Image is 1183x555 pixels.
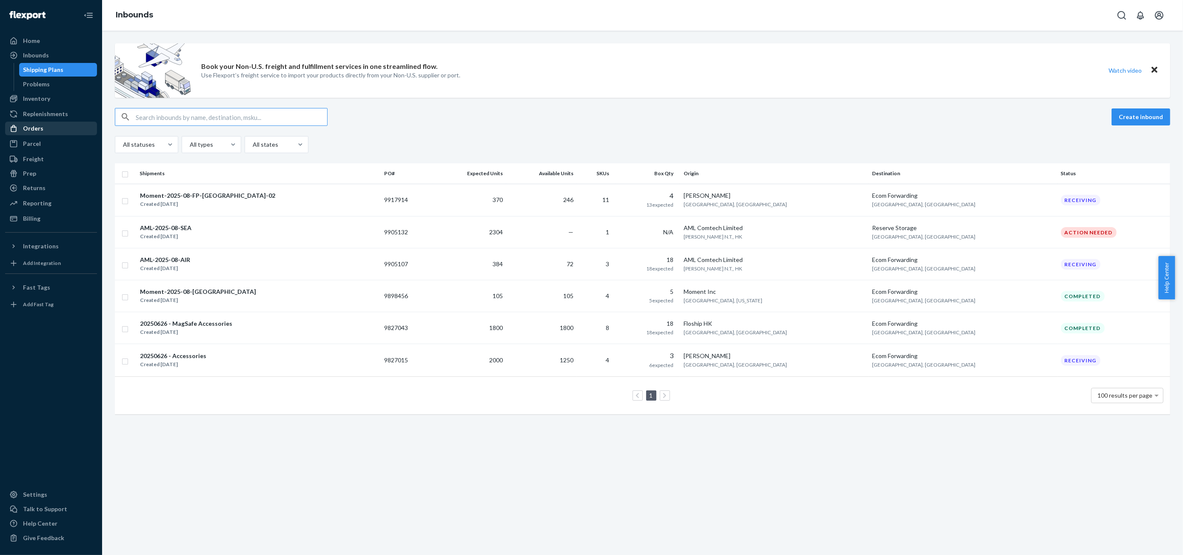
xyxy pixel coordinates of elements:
span: 13 expected [646,202,673,208]
span: [PERSON_NAME] N.T,, HK [684,233,742,240]
a: Shipping Plans [19,63,97,77]
p: Use Flexport’s freight service to import your products directly from your Non-U.S. supplier or port. [201,71,460,80]
span: 6 expected [649,362,673,368]
div: Settings [23,490,47,499]
span: 1800 [489,324,503,331]
span: 72 [567,260,573,268]
td: 9827015 [381,344,433,377]
span: [GEOGRAPHIC_DATA], [GEOGRAPHIC_DATA] [684,201,787,208]
span: [GEOGRAPHIC_DATA], [GEOGRAPHIC_DATA] [684,361,787,368]
div: Help Center [23,519,57,528]
a: Settings [5,488,97,501]
input: All types [189,140,190,149]
a: Talk to Support [5,502,97,516]
p: Book your Non-U.S. freight and fulfillment services in one streamlined flow. [201,62,438,71]
span: — [568,228,573,236]
span: 1 [606,228,609,236]
button: Create inbound [1112,108,1170,125]
div: [PERSON_NAME] [684,352,865,360]
span: 8 [606,324,609,331]
a: Help Center [5,517,97,530]
a: Home [5,34,97,48]
button: Fast Tags [5,281,97,294]
a: Orders [5,122,97,135]
div: Orders [23,124,43,133]
div: Problems [23,80,50,88]
div: Give Feedback [23,534,64,542]
div: Returns [23,184,46,192]
span: 2304 [489,228,503,236]
div: AML Comtech Limited [684,224,865,232]
div: AML-2025-08-SEA [140,224,191,232]
span: 18 expected [646,329,673,336]
img: Flexport logo [9,11,46,20]
input: All states [252,140,253,149]
ol: breadcrumbs [109,3,160,28]
button: Close [1149,64,1160,77]
span: 5 expected [649,297,673,304]
a: Inventory [5,92,97,105]
input: Search inbounds by name, destination, msku... [136,108,327,125]
td: 9898456 [381,280,433,312]
span: [GEOGRAPHIC_DATA], [GEOGRAPHIC_DATA] [872,329,975,336]
span: 105 [563,292,573,299]
div: 5 [619,287,673,296]
th: Shipments [136,163,381,184]
div: Ecom Forwarding [872,352,1054,360]
div: Created [DATE] [140,232,191,241]
div: Moment-2025-08-FP-[GEOGRAPHIC_DATA]-02 [140,191,275,200]
div: Created [DATE] [140,296,256,305]
div: Created [DATE] [140,200,275,208]
a: Add Integration [5,256,97,270]
div: Billing [23,214,40,223]
div: Freight [23,155,44,163]
a: Problems [19,77,97,91]
span: [GEOGRAPHIC_DATA], [GEOGRAPHIC_DATA] [872,297,975,304]
div: Prep [23,169,36,178]
span: 3 [606,260,609,268]
div: Created [DATE] [140,328,232,336]
td: 9827043 [381,312,433,344]
span: [GEOGRAPHIC_DATA], [US_STATE] [684,297,762,304]
div: Receiving [1061,259,1100,270]
div: Inbounds [23,51,49,60]
div: Created [DATE] [140,264,190,273]
div: 20250626 - MagSafe Accessories [140,319,232,328]
span: 384 [493,260,503,268]
span: 370 [493,196,503,203]
a: Inbounds [5,48,97,62]
div: 3 [619,351,673,361]
div: Ecom Forwarding [872,287,1054,296]
div: 4 [619,191,673,201]
span: N/A [663,228,673,236]
span: [GEOGRAPHIC_DATA], [GEOGRAPHIC_DATA] [684,329,787,336]
div: Add Integration [23,259,61,267]
span: [GEOGRAPHIC_DATA], [GEOGRAPHIC_DATA] [872,265,975,272]
span: 4 [606,356,609,364]
div: Parcel [23,139,41,148]
span: 1250 [560,356,573,364]
span: [GEOGRAPHIC_DATA], [GEOGRAPHIC_DATA] [872,201,975,208]
div: Floship HK [684,319,865,328]
div: Ecom Forwarding [872,256,1054,264]
div: Receiving [1061,195,1100,205]
th: Status [1058,163,1170,184]
th: Box Qty [616,163,680,184]
th: SKUs [577,163,616,184]
a: Billing [5,212,97,225]
span: 105 [493,292,503,299]
span: 246 [563,196,573,203]
a: Returns [5,181,97,195]
span: [GEOGRAPHIC_DATA], [GEOGRAPHIC_DATA] [872,233,975,240]
a: Reporting [5,196,97,210]
div: AML Comtech Limited [684,256,865,264]
th: Expected Units [433,163,506,184]
button: Open Search Box [1113,7,1130,24]
span: Help Center [1158,256,1175,299]
span: 18 expected [646,265,673,272]
div: Talk to Support [23,505,67,513]
div: 18 [619,319,673,328]
div: Ecom Forwarding [872,319,1054,328]
th: Available Units [506,163,577,184]
button: Integrations [5,239,97,253]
